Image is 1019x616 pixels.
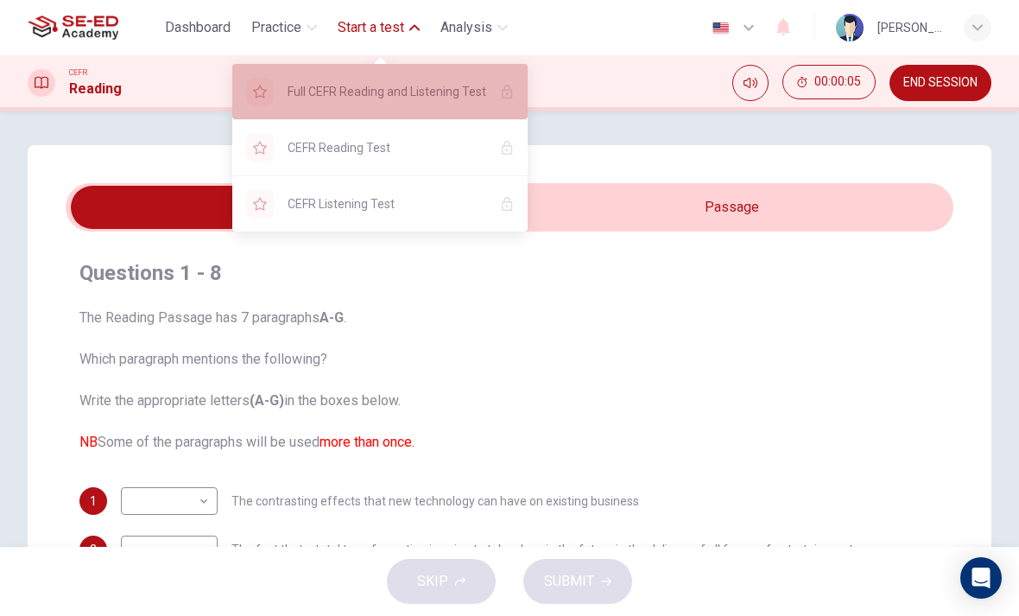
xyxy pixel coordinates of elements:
div: YOU NEED A LICENSE TO ACCESS THIS CONTENT [232,64,528,119]
span: 1 [90,495,97,507]
span: CEFR Reading Test [288,137,486,158]
span: Analysis [440,17,492,38]
span: The fact that a total transformation is going to take place in the future in the delivery of all ... [231,543,853,556]
button: Analysis [434,12,515,43]
button: 00:00:05 [782,65,876,99]
img: en [710,22,731,35]
button: Practice [244,12,324,43]
span: Full CEFR Reading and Listening Test [288,81,486,102]
span: CEFR Listening Test [288,194,486,214]
button: Start a test [331,12,427,43]
span: Start a test [338,17,404,38]
font: NB [79,434,98,450]
div: [PERSON_NAME] [877,17,943,38]
span: The Reading Passage has 7 paragraphs . Which paragraph mentions the following? Write the appropri... [79,308,940,453]
span: CEFR [69,67,87,79]
span: END SESSION [903,76,978,90]
img: SE-ED Academy logo [28,10,118,45]
b: (A-G) [250,392,284,409]
div: Mute [732,65,769,101]
div: YOU NEED A LICENSE TO ACCESS THIS CONTENT [232,120,528,175]
b: A-G [320,309,344,326]
span: 2 [90,543,97,556]
h4: Questions 1 - 8 [79,259,940,287]
div: YOU NEED A LICENSE TO ACCESS THIS CONTENT [232,176,528,232]
a: SE-ED Academy logo [28,10,158,45]
span: Dashboard [165,17,231,38]
img: Profile picture [836,14,864,41]
span: Practice [251,17,301,38]
div: Open Intercom Messenger [960,557,1002,599]
h1: Reading [69,79,122,99]
div: Hide [782,65,876,101]
font: more than once. [320,434,415,450]
span: 00:00:05 [814,75,861,89]
button: END SESSION [889,65,991,101]
span: The contrasting effects that new technology can have on existing business [231,495,639,507]
button: Dashboard [158,12,237,43]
